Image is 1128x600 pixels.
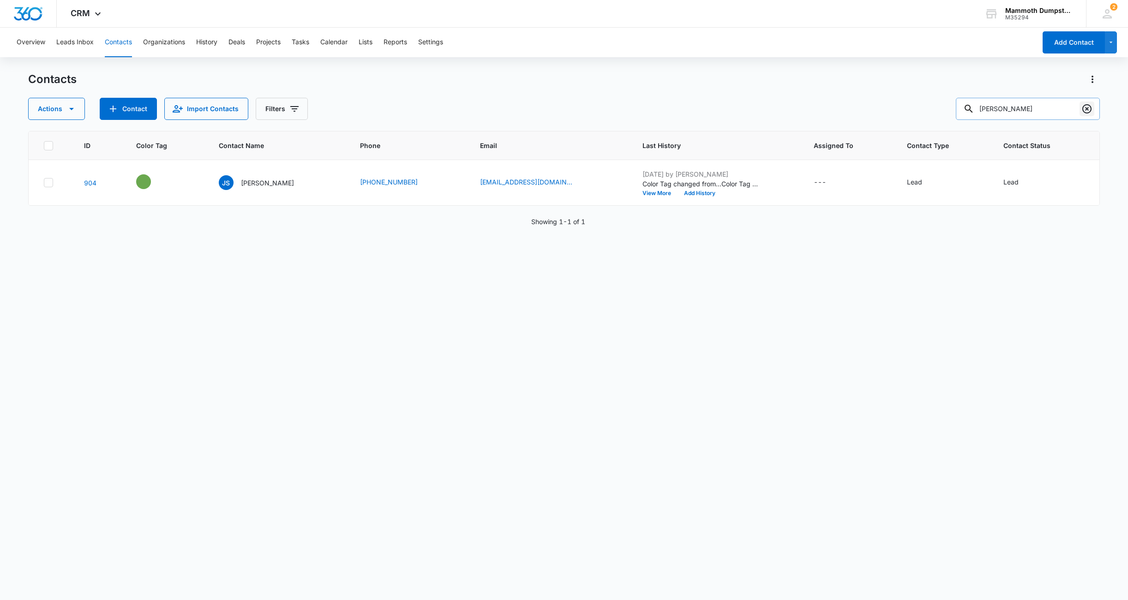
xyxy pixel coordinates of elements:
[256,98,308,120] button: Filters
[531,217,585,226] p: Showing 1-1 of 1
[360,177,418,187] a: [PHONE_NUMBER]
[1003,177,1019,187] div: Lead
[136,174,168,189] div: - - Select to Edit Field
[360,141,444,150] span: Phone
[1005,14,1073,21] div: account id
[143,28,185,57] button: Organizations
[84,179,96,187] a: Navigate to contact details page for Jim Sheldon
[814,141,871,150] span: Assigned To
[642,141,778,150] span: Last History
[480,177,572,187] a: [EMAIL_ADDRESS][DOMAIN_NAME]
[480,141,607,150] span: Email
[1085,72,1100,87] button: Actions
[219,175,311,190] div: Contact Name - Jim Sheldon - Select to Edit Field
[360,177,434,188] div: Phone - 7012021799 - Select to Edit Field
[907,141,968,150] span: Contact Type
[28,98,85,120] button: Actions
[480,177,589,188] div: Email - jimcsheldon@gmail.com - Select to Edit Field
[814,177,826,188] div: ---
[384,28,407,57] button: Reports
[196,28,217,57] button: History
[1003,141,1071,150] span: Contact Status
[219,141,325,150] span: Contact Name
[100,98,157,120] button: Add Contact
[256,28,281,57] button: Projects
[642,190,678,196] button: View More
[1043,31,1105,53] button: Add Contact
[17,28,45,57] button: Overview
[642,169,758,179] p: [DATE] by [PERSON_NAME]
[320,28,348,57] button: Calendar
[814,177,843,188] div: Assigned To - - Select to Edit Field
[84,141,101,150] span: ID
[241,178,294,188] p: [PERSON_NAME]
[1110,3,1117,11] div: notifications count
[28,72,77,86] h1: Contacts
[907,177,939,188] div: Contact Type - Lead - Select to Edit Field
[71,8,90,18] span: CRM
[956,98,1100,120] input: Search Contacts
[1080,101,1094,116] button: Clear
[105,28,132,57] button: Contacts
[219,175,234,190] span: JS
[292,28,309,57] button: Tasks
[1003,177,1035,188] div: Contact Status - Lead - Select to Edit Field
[907,177,922,187] div: Lead
[56,28,94,57] button: Leads Inbox
[642,179,758,189] p: Color Tag changed from ... Color Tag changed from rgb(204, 0, 0) to rgb(106, 168, 79).
[359,28,372,57] button: Lists
[1005,7,1073,14] div: account name
[164,98,248,120] button: Import Contacts
[1110,3,1117,11] span: 2
[136,141,183,150] span: Color Tag
[418,28,443,57] button: Settings
[228,28,245,57] button: Deals
[678,190,722,196] button: Add History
